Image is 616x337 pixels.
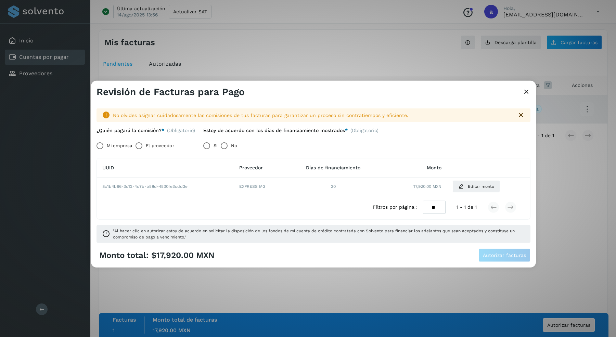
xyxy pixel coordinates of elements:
div: No olvides asignar cuidadosamente las comisiones de tus facturas para garantizar un proceso sin c... [113,112,511,119]
label: El proveedor [146,139,174,153]
span: Monto total: [99,250,149,260]
span: Autorizar facturas [483,253,526,258]
td: 8c1b4b66-3c12-4c7b-b58d-4530fe3cdd3e [97,178,234,195]
td: 30 [287,178,380,195]
label: ¿Quién pagará la comisión? [97,128,164,133]
span: 1 - 1 de 1 [457,204,477,211]
span: "Al hacer clic en autorizar estoy de acuerdo en solicitar la disposición de los fondos de mi cuen... [113,228,525,240]
label: Mi empresa [107,139,132,153]
span: Filtros por página : [373,204,418,211]
span: Editar monto [468,183,494,190]
button: Editar monto [452,180,500,193]
label: Estoy de acuerdo con los días de financiamiento mostrados [203,128,348,133]
label: Sí [214,139,217,153]
span: UUID [102,165,114,170]
span: (Obligatorio) [167,128,195,133]
span: Proveedor [239,165,263,170]
span: $17,920.00 MXN [151,250,215,260]
span: (Obligatorio) [350,128,378,136]
span: Monto [427,165,441,170]
span: Días de financiamiento [306,165,360,170]
h3: Revisión de Facturas para Pago [97,86,245,98]
span: 17,920.00 MXN [413,183,441,190]
label: No [231,139,237,153]
button: Autorizar facturas [478,248,530,262]
td: EXPRESS MG [234,178,287,195]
